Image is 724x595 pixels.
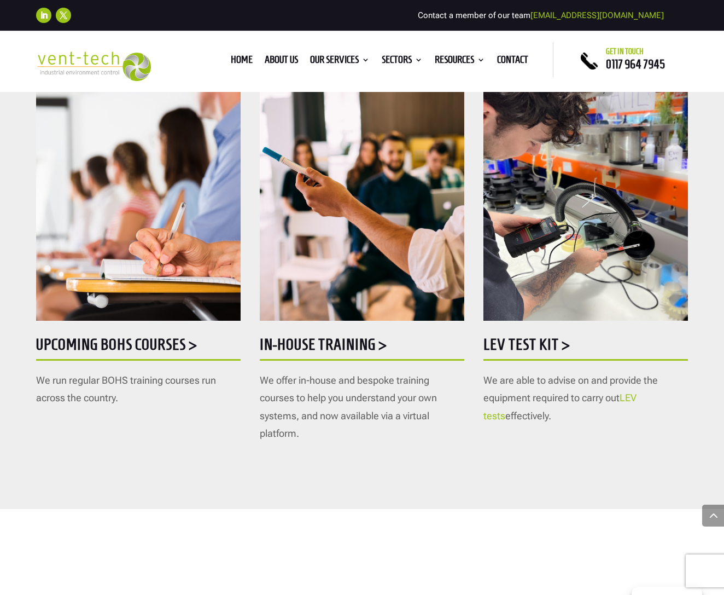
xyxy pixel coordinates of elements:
span: We offer in-house and bespoke training courses to help you understand your own systems, and now a... [260,374,437,439]
img: AdobeStock_295110466 [36,56,240,321]
span: Get in touch [606,47,644,56]
a: Sectors [382,56,423,68]
p: We run regular BOHS training courses run across the country. [36,372,240,407]
a: Follow on X [56,8,71,23]
img: 2023-09-27T08_35_16.549ZVENT-TECH---Clear-background [36,51,151,81]
a: About us [265,56,298,68]
a: 0117 964 7945 [606,57,665,71]
a: [EMAIL_ADDRESS][DOMAIN_NAME] [530,10,664,20]
a: Home [231,56,253,68]
h5: Upcoming BOHS courses > [36,337,240,358]
span: We are able to advise on and provide the equipment required to carry out effectively. [483,374,658,421]
a: Resources [435,56,485,68]
h5: In-house training > [260,337,464,358]
img: Testing - 1 [483,56,687,321]
h5: LEV Test Kit > [483,337,687,358]
img: AdobeStock_142781697 [260,56,464,321]
a: LEV tests [483,392,637,421]
a: Our Services [310,56,370,68]
a: Follow on LinkedIn [36,8,51,23]
a: Contact [497,56,528,68]
span: Contact a member of our team [418,10,664,20]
